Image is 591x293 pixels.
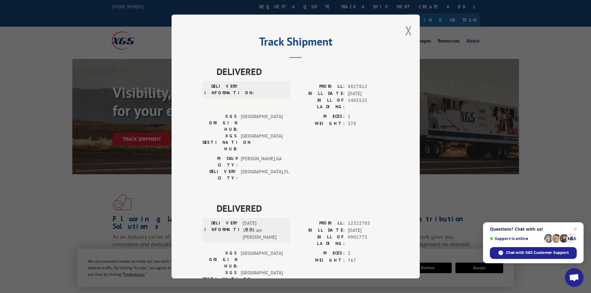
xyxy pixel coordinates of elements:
[296,250,345,257] label: PIECES:
[490,236,542,241] span: Support is online
[203,168,238,181] label: DELIVERY CITY:
[348,90,389,97] span: [DATE]
[203,155,238,168] label: PICKUP CITY:
[203,133,238,152] label: XGS DESTINATION HUB:
[217,201,389,215] span: DELIVERED
[506,250,569,255] span: Chat with XGS Customer Support
[348,257,389,264] span: 767
[296,227,345,234] label: BILL DATE:
[296,234,345,247] label: BILL OF LADING:
[296,120,345,127] label: WEIGHT:
[296,90,345,97] label: BILL DATE:
[203,37,389,49] h2: Track Shipment
[490,227,577,232] span: Questions? Chat with us!
[296,113,345,120] label: PIECES:
[241,133,283,152] span: [GEOGRAPHIC_DATA]
[348,227,389,234] span: [DATE]
[571,225,579,233] span: Close chat
[348,250,389,257] span: 2
[405,22,412,39] button: Close modal
[348,220,389,227] span: 12322785
[241,168,283,181] span: [GEOGRAPHIC_DATA] , FL
[241,269,283,289] span: [GEOGRAPHIC_DATA]
[204,220,240,241] label: DELIVERY INFORMATION:
[204,83,240,96] label: DELIVERY INFORMATION:
[296,257,345,264] label: WEIGHT:
[348,120,389,127] span: 378
[348,234,389,247] span: 9901773
[348,113,389,120] span: 1
[241,250,283,269] span: [GEOGRAPHIC_DATA]
[241,155,283,168] span: [PERSON_NAME] , GA
[203,113,238,133] label: XGS ORIGIN HUB:
[348,97,389,110] span: 1403525
[296,220,345,227] label: PROBILL:
[490,247,577,259] div: Chat with XGS Customer Support
[296,97,345,110] label: BILL OF LADING:
[296,83,345,90] label: PROBILL:
[241,113,283,133] span: [GEOGRAPHIC_DATA]
[217,64,389,78] span: DELIVERED
[243,220,284,241] span: [DATE] 11:03 am [PERSON_NAME]
[565,268,584,287] div: Open chat
[203,250,238,269] label: XGS ORIGIN HUB:
[348,83,389,90] span: 8827812
[203,269,238,289] label: XGS DESTINATION HUB:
